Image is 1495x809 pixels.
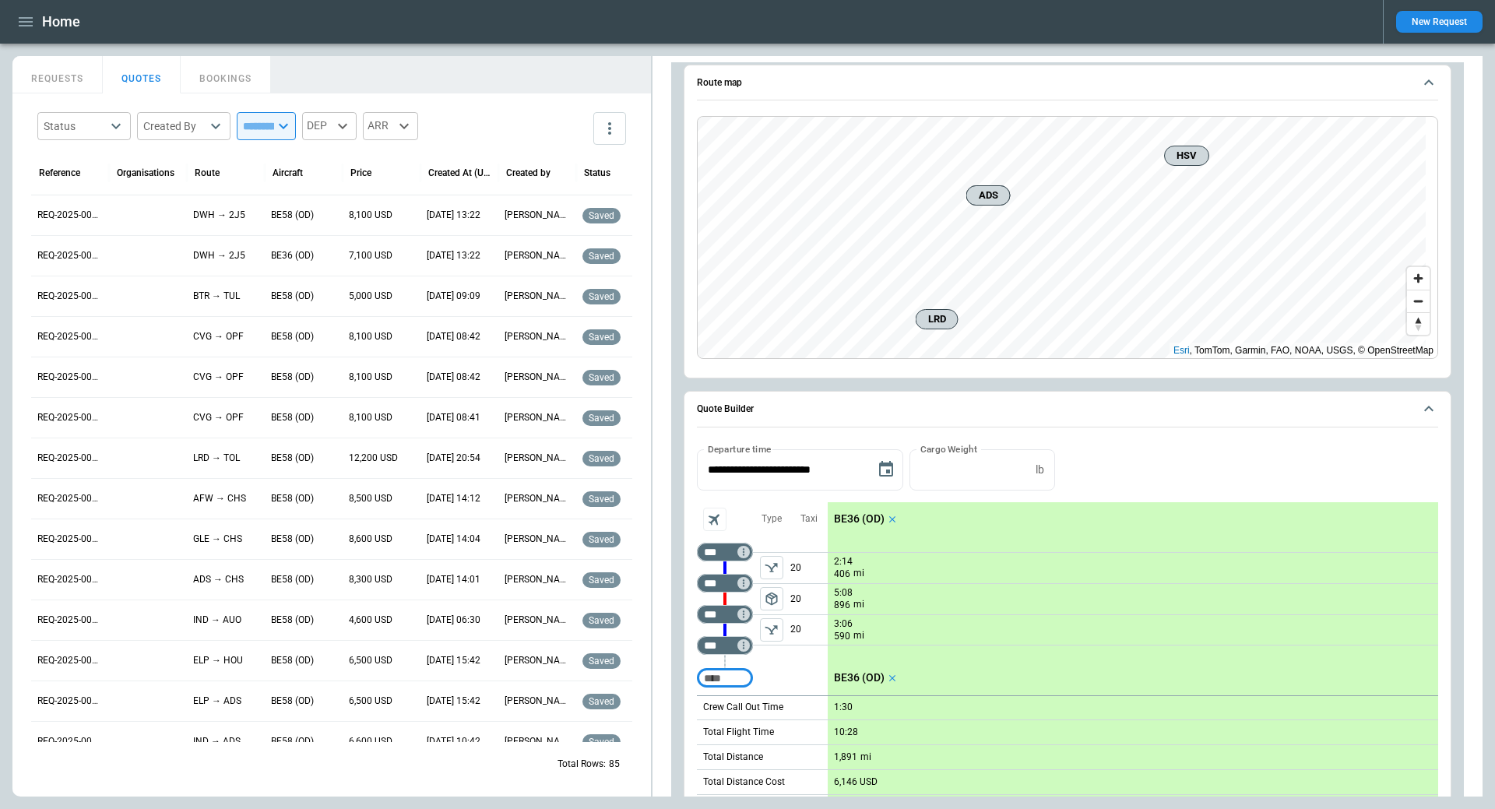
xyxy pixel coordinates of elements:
[349,573,414,586] p: 8,300 USD
[505,330,570,343] p: [PERSON_NAME]
[790,615,828,645] p: 20
[834,587,853,599] p: 5:08
[505,695,570,708] p: [PERSON_NAME]
[609,758,620,771] p: 85
[697,605,753,624] div: Too short
[271,411,336,424] p: BE58 (OD)
[973,188,1004,203] span: ADS
[103,56,181,93] button: QUOTES
[1036,463,1044,477] p: lb
[586,696,617,707] span: saved
[582,357,648,397] div: Saved
[698,117,1426,358] canvas: Map
[582,641,648,681] div: Saved
[586,575,617,586] span: saved
[427,371,492,384] p: 09/26/2025 08:42
[586,534,617,545] span: saved
[697,404,754,414] h6: Quote Builder
[193,371,259,384] p: CVG → OPF
[586,494,617,505] span: saved
[505,290,570,303] p: [PERSON_NAME]
[834,598,850,611] p: 896
[697,78,742,88] h6: Route map
[582,236,648,276] div: Saved
[593,112,626,145] button: more
[37,249,103,262] p: REQ-2025-000315
[505,533,570,546] p: [PERSON_NAME]
[427,533,492,546] p: 09/25/2025 14:04
[703,751,763,764] p: Total Distance
[193,290,259,303] p: BTR → TUL
[37,371,103,384] p: REQ-2025-000312
[271,290,336,303] p: BE58 (OD)
[37,533,103,546] p: REQ-2025-000310
[1171,148,1202,164] span: HSV
[349,654,414,667] p: 6,500 USD
[586,453,617,464] span: saved
[427,695,492,708] p: 09/22/2025 15:42
[920,442,977,456] label: Cargo Weight
[12,56,103,93] button: REQUESTS
[505,492,570,505] p: [PERSON_NAME]
[586,291,617,302] span: saved
[586,332,617,343] span: saved
[271,249,336,262] p: BE36 (OD)
[760,556,783,579] button: left aligned
[271,492,336,505] p: BE58 (OD)
[834,702,853,713] p: 1:30
[349,452,414,465] p: 12,200 USD
[505,614,570,627] p: [PERSON_NAME]
[834,629,850,642] p: 590
[349,614,414,627] p: 4,600 USD
[427,209,492,222] p: 09/28/2025 13:22
[505,573,570,586] p: [PERSON_NAME]
[697,669,753,688] div: Too short
[505,654,570,667] p: [PERSON_NAME]
[697,65,1438,101] button: Route map
[181,56,271,93] button: BOOKINGS
[697,636,753,655] div: Too short
[582,317,648,357] div: Saved
[427,573,492,586] p: 09/25/2025 14:01
[193,695,259,708] p: ELP → ADS
[584,167,610,178] div: Status
[37,573,103,586] p: REQ-2025-000310
[834,776,878,788] p: 6,146 USD
[505,371,570,384] p: [PERSON_NAME]
[834,512,885,526] p: BE36 (OD)
[143,118,206,134] div: Created By
[271,654,336,667] p: BE58 (OD)
[558,758,606,771] p: Total Rows:
[44,118,106,134] div: Status
[760,556,783,579] span: Type of sector
[349,492,414,505] p: 8,500 USD
[349,249,414,262] p: 7,100 USD
[853,598,864,611] p: mi
[800,512,818,526] p: Taxi
[193,330,259,343] p: CVG → OPF
[349,695,414,708] p: 6,500 USD
[703,508,726,531] span: Aircraft selection
[193,614,259,627] p: IND → AUO
[834,726,858,738] p: 10:28
[923,311,952,327] span: LRD
[427,654,492,667] p: 09/22/2025 15:42
[697,574,753,593] div: Too short
[834,556,853,568] p: 2:14
[582,722,648,762] div: Saved
[349,290,414,303] p: 5,000 USD
[193,654,259,667] p: ELP → HOU
[860,751,871,764] p: mi
[582,681,648,721] div: Saved
[193,209,259,222] p: DWH → 2J5
[271,573,336,586] p: BE58 (OD)
[117,167,174,178] div: Organisations
[586,210,617,221] span: saved
[1407,312,1430,335] button: Reset bearing to north
[37,290,103,303] p: REQ-2025-000314
[871,454,902,485] button: Choose date, selected date is Sep 29, 2025
[697,392,1438,427] button: Quote Builder
[427,614,492,627] p: 09/23/2025 06:30
[193,411,259,424] p: CVG → OPF
[350,167,371,178] div: Price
